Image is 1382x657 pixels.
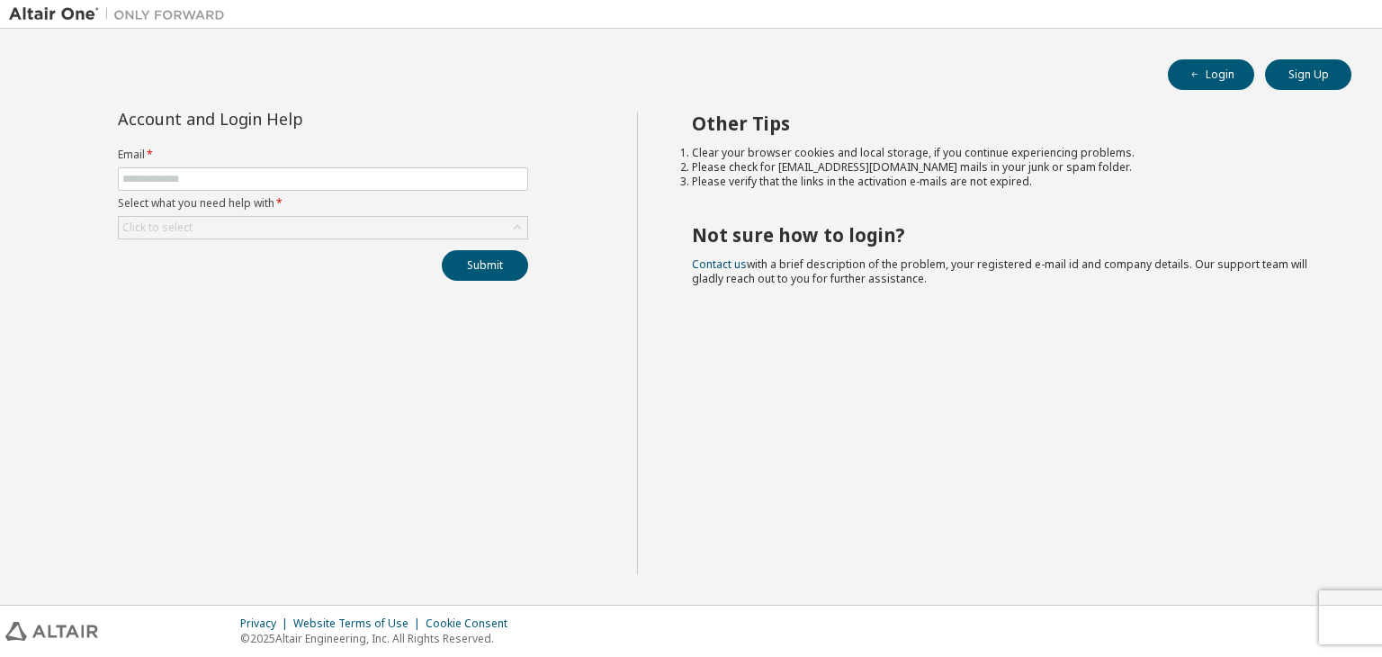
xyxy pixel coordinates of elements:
img: Altair One [9,5,234,23]
div: Click to select [122,220,193,235]
span: with a brief description of the problem, your registered e-mail id and company details. Our suppo... [692,256,1307,286]
div: Account and Login Help [118,112,446,126]
div: Website Terms of Use [293,616,426,631]
h2: Other Tips [692,112,1320,135]
li: Clear your browser cookies and local storage, if you continue experiencing problems. [692,146,1320,160]
li: Please verify that the links in the activation e-mails are not expired. [692,175,1320,189]
a: Contact us [692,256,747,272]
li: Please check for [EMAIL_ADDRESS][DOMAIN_NAME] mails in your junk or spam folder. [692,160,1320,175]
div: Privacy [240,616,293,631]
div: Cookie Consent [426,616,518,631]
label: Select what you need help with [118,196,528,211]
button: Submit [442,250,528,281]
div: Click to select [119,217,527,238]
h2: Not sure how to login? [692,223,1320,247]
img: altair_logo.svg [5,622,98,641]
button: Login [1168,59,1254,90]
label: Email [118,148,528,162]
p: © 2025 Altair Engineering, Inc. All Rights Reserved. [240,631,518,646]
button: Sign Up [1265,59,1351,90]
